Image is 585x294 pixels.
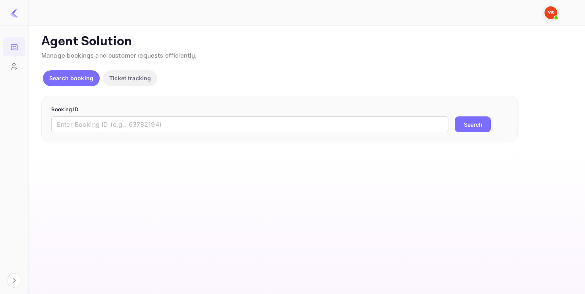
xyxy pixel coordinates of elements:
[49,74,93,82] p: Search booking
[3,37,25,56] a: Bookings
[51,106,508,114] p: Booking ID
[3,57,25,75] a: Customers
[51,116,448,132] input: Enter Booking ID (e.g., 63782194)
[7,273,21,288] button: Expand navigation
[544,6,557,19] img: Yandex Support
[10,8,19,17] img: LiteAPI
[41,34,571,50] p: Agent Solution
[455,116,491,132] button: Search
[41,52,197,60] span: Manage bookings and customer requests efficiently.
[109,74,151,82] p: Ticket tracking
